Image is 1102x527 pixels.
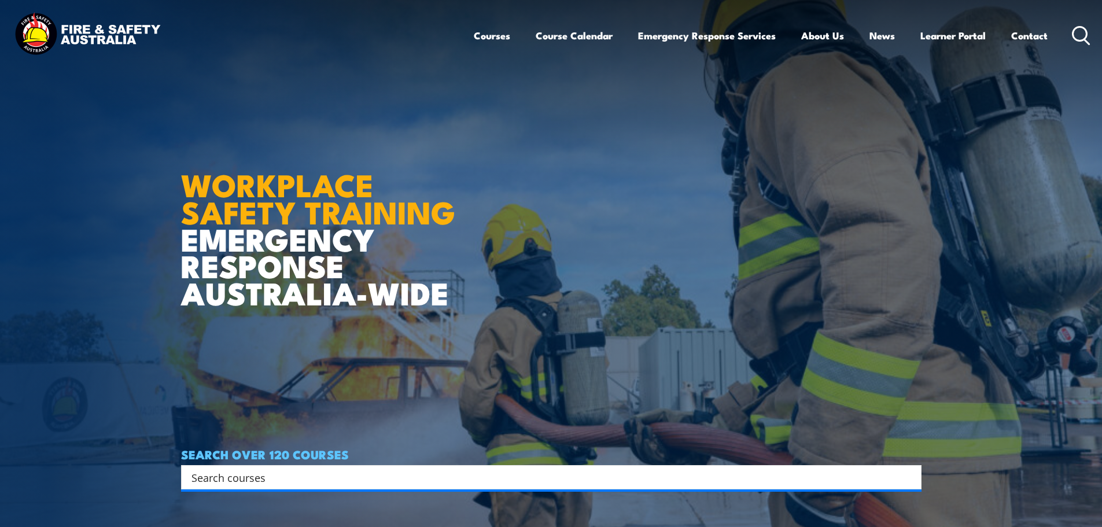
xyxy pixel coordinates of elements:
[920,20,986,51] a: Learner Portal
[474,20,510,51] a: Courses
[181,142,464,306] h1: EMERGENCY RESPONSE AUSTRALIA-WIDE
[536,20,613,51] a: Course Calendar
[181,160,455,235] strong: WORKPLACE SAFETY TRAINING
[181,448,922,460] h4: SEARCH OVER 120 COURSES
[801,20,844,51] a: About Us
[191,469,896,486] input: Search input
[869,20,895,51] a: News
[638,20,776,51] a: Emergency Response Services
[194,469,898,485] form: Search form
[1011,20,1048,51] a: Contact
[901,469,917,485] button: Search magnifier button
